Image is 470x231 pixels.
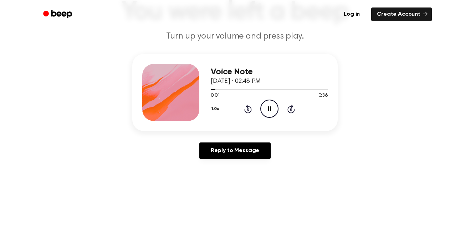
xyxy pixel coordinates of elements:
span: [DATE] · 02:48 PM [211,78,261,85]
a: Create Account [371,7,432,21]
a: Reply to Message [199,142,271,159]
h3: Voice Note [211,67,328,77]
button: 1.0x [211,103,221,115]
span: 0:01 [211,92,220,100]
p: Turn up your volume and press play. [98,31,372,42]
span: 0:36 [318,92,328,100]
a: Beep [38,7,78,21]
a: Log in [337,6,367,22]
